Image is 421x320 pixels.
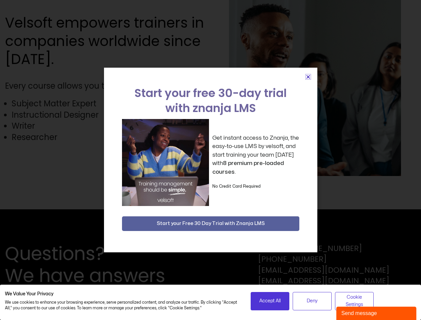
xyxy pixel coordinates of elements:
[122,119,209,206] img: a woman sitting at her laptop dancing
[251,292,290,310] button: Accept all cookies
[293,292,332,310] button: Deny all cookies
[307,297,318,305] span: Deny
[336,305,418,320] iframe: chat widget
[339,294,370,309] span: Cookie Settings
[157,220,265,228] span: Start your Free 30 Day Trial with Znanja LMS
[212,184,261,188] strong: No Credit Card Required
[122,216,299,231] button: Start your Free 30 Day Trial with Znanja LMS
[122,86,299,116] h2: Start your free 30-day trial with znanja LMS
[212,134,299,176] p: Get instant access to Znanja, the easy-to-use LMS by velsoft, and start training your team [DATE]...
[212,160,284,175] strong: 8 premium pre-loaded courses
[335,292,374,310] button: Adjust cookie preferences
[306,74,311,79] a: Close
[259,297,281,305] span: Accept All
[5,300,241,311] p: We use cookies to enhance your browsing experience, serve personalized content, and analyze our t...
[5,291,241,297] h2: We Value Your Privacy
